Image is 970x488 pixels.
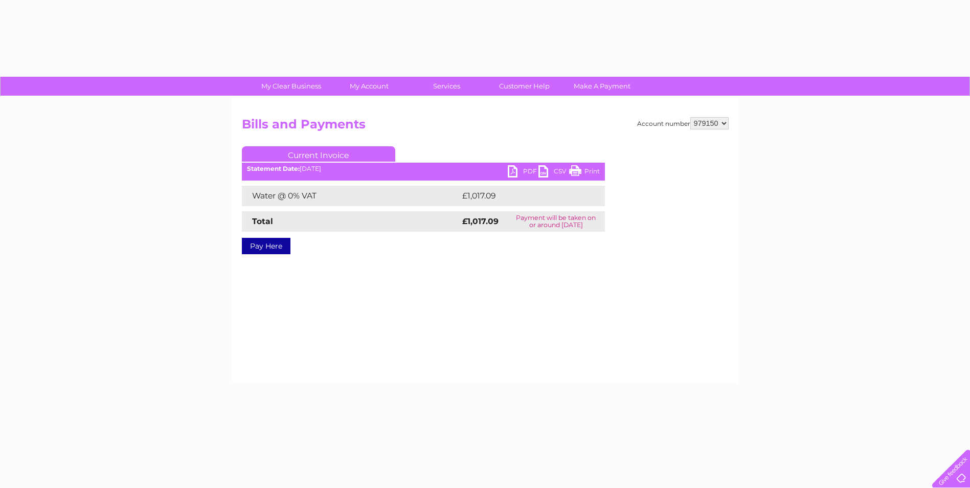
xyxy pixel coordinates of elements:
[560,77,644,96] a: Make A Payment
[538,165,569,180] a: CSV
[404,77,489,96] a: Services
[242,146,395,162] a: Current Invoice
[247,165,300,172] b: Statement Date:
[242,186,460,206] td: Water @ 0% VAT
[242,117,729,137] h2: Bills and Payments
[252,216,273,226] strong: Total
[482,77,567,96] a: Customer Help
[508,165,538,180] a: PDF
[462,216,499,226] strong: £1,017.09
[569,165,600,180] a: Print
[460,186,588,206] td: £1,017.09
[507,211,605,232] td: Payment will be taken on or around [DATE]
[249,77,333,96] a: My Clear Business
[637,117,729,129] div: Account number
[242,238,290,254] a: Pay Here
[242,165,605,172] div: [DATE]
[327,77,411,96] a: My Account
